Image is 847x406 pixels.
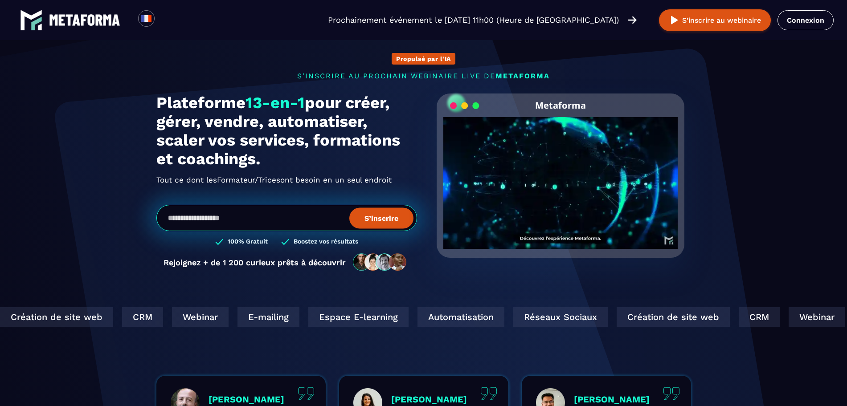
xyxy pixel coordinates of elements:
[663,387,680,400] img: quote
[156,72,691,80] p: s'inscrire au prochain webinaire live de
[535,93,586,117] h2: Metaforma
[350,253,410,272] img: community-people
[416,307,503,327] div: Automatisation
[349,207,413,228] button: S’inscrire
[246,93,305,112] span: 13-en-1
[215,238,223,246] img: checked
[294,238,358,246] h3: Boostez vos résultats
[49,14,120,26] img: logo
[156,173,417,187] h2: Tout ce dont les ont besoin en un seul endroit
[659,9,771,31] button: S’inscrire au webinaire
[328,14,619,26] p: Prochainement événement le [DATE] 11h00 (Heure de [GEOGRAPHIC_DATA])
[787,307,843,327] div: Webinar
[737,307,778,327] div: CRM
[156,93,417,168] h1: Plateforme pour créer, gérer, vendre, automatiser, scaler vos services, formations et coachings.
[628,15,637,25] img: arrow-right
[777,10,834,30] a: Connexion
[480,387,497,400] img: quote
[669,15,680,26] img: play
[574,394,650,405] p: [PERSON_NAME]
[120,307,161,327] div: CRM
[298,387,315,400] img: quote
[615,307,728,327] div: Création de site web
[164,258,346,267] p: Rejoignez + de 1 200 curieux prêts à découvrir
[170,307,227,327] div: Webinar
[228,238,268,246] h3: 100% Gratuit
[209,394,284,405] p: [PERSON_NAME]
[217,173,280,187] span: Formateur/Trices
[391,394,467,405] p: [PERSON_NAME]
[443,117,678,234] video: Your browser does not support the video tag.
[20,9,42,31] img: logo
[141,13,152,24] img: fr
[307,307,407,327] div: Espace E-learning
[162,15,169,25] input: Search for option
[495,72,550,80] span: METAFORMA
[396,55,451,62] p: Propulsé par l'IA
[511,307,606,327] div: Réseaux Sociaux
[236,307,298,327] div: E-mailing
[281,238,289,246] img: checked
[155,10,176,30] div: Search for option
[450,101,479,110] img: loading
